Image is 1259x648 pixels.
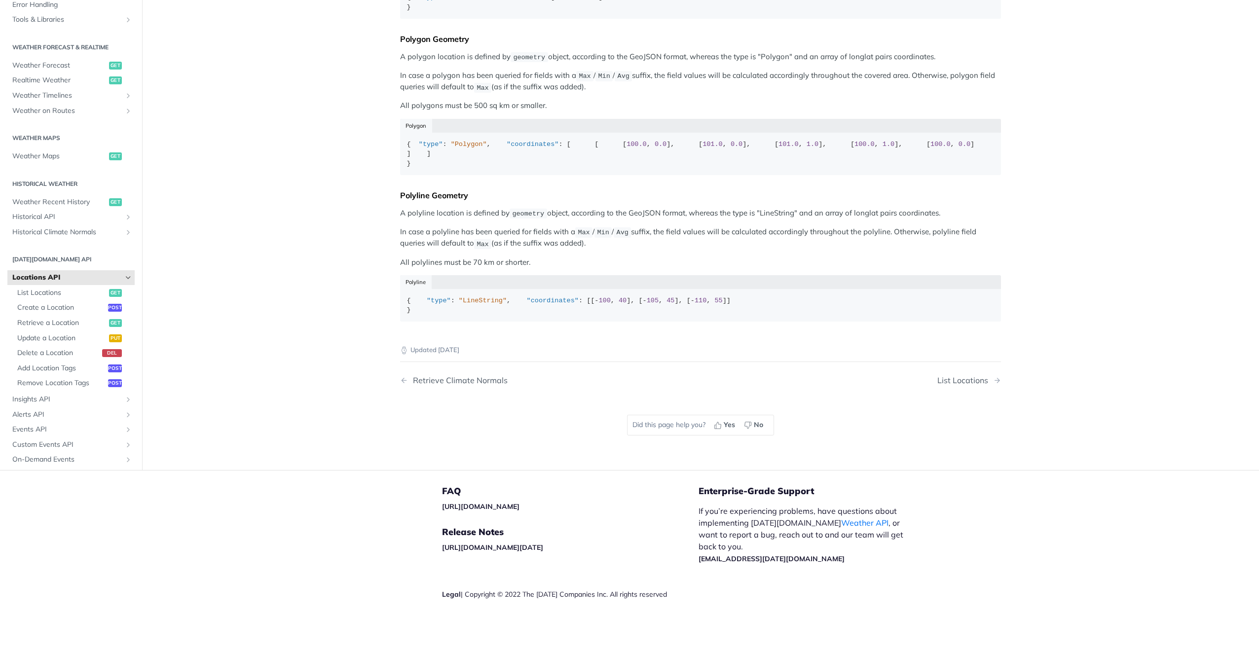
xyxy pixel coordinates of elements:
[442,526,699,538] h5: Release Notes
[442,590,461,599] a: Legal
[400,366,1001,395] nav: Pagination Controls
[643,297,647,304] span: -
[124,411,132,419] button: Show subpages for Alerts API
[7,43,135,52] h2: Weather Forecast & realtime
[618,72,629,80] span: Avg
[109,289,122,297] span: get
[841,518,889,528] a: Weather API
[17,288,107,298] span: List Locations
[400,190,1001,200] div: Polyline Geometry
[7,255,135,264] h2: [DATE][DOMAIN_NAME] API
[627,141,647,148] span: 100.0
[408,376,508,385] div: Retrieve Climate Normals
[442,502,519,511] a: [URL][DOMAIN_NAME]
[400,226,1001,250] p: In case a polyline has been queried for fields with a / / suffix, the field values will be calcul...
[109,334,122,342] span: put
[695,297,706,304] span: 110
[7,468,135,482] a: Severe Weather EventsShow subpages for Severe Weather Events
[647,297,659,304] span: 105
[109,319,122,327] span: get
[17,303,106,313] span: Create a Location
[12,75,107,85] span: Realtime Weather
[7,210,135,224] a: Historical APIShow subpages for Historical API
[937,376,993,385] div: List Locations
[400,34,1001,44] div: Polygon Geometry
[407,140,995,169] div: { : , : [ [ [ , ], [ , ], [ , ], [ , ], [ , ] ] ] }
[12,273,122,283] span: Locations API
[12,455,122,465] span: On-Demand Events
[7,149,135,164] a: Weather Mapsget
[124,213,132,221] button: Show subpages for Historical API
[124,396,132,403] button: Show subpages for Insights API
[710,418,741,432] button: Yes
[124,426,132,433] button: Show subpages for Events API
[699,505,914,564] p: If you’re experiencing problems, have questions about implementing [DATE][DOMAIN_NAME] , or want ...
[930,141,951,148] span: 100.0
[703,141,723,148] span: 101.0
[12,395,122,404] span: Insights API
[442,589,699,599] div: | Copyright © 2022 The [DATE] Companies Inc. All rights reserved
[400,257,1001,268] p: All polylines must be 70 km or shorter.
[619,297,627,304] span: 40
[400,376,658,385] a: Previous Page: Retrieve Climate Normals
[699,554,845,563] a: [EMAIL_ADDRESS][DATE][DOMAIN_NAME]
[17,378,106,388] span: Remove Location Tags
[109,152,122,160] span: get
[7,134,135,143] h2: Weather Maps
[124,92,132,100] button: Show subpages for Weather Timelines
[400,51,1001,63] p: A polygon location is defined by object, according to the GeoJSON format, whereas the type is "Po...
[883,141,894,148] span: 1.0
[7,88,135,103] a: Weather TimelinesShow subpages for Weather Timelines
[12,286,135,300] a: List Locationsget
[17,333,107,343] span: Update a Location
[627,415,774,435] div: Did this page help you?
[959,141,970,148] span: 0.0
[731,141,742,148] span: 0.0
[597,229,609,236] span: Min
[754,420,763,430] span: No
[12,91,122,101] span: Weather Timelines
[451,141,487,148] span: "Polygon"
[427,297,451,304] span: "type"
[442,485,699,497] h5: FAQ
[598,297,610,304] span: 100
[17,318,107,328] span: Retrieve a Location
[7,452,135,467] a: On-Demand EventsShow subpages for On-Demand Events
[12,300,135,315] a: Create a Locationpost
[7,437,135,452] a: Custom Events APIShow subpages for Custom Events API
[12,361,135,376] a: Add Location Tagspost
[512,210,544,217] span: geometry
[854,141,875,148] span: 100.0
[108,379,122,387] span: post
[400,208,1001,219] p: A polyline location is defined by object, according to the GeoJSON format, whereas the type is "L...
[7,392,135,407] a: Insights APIShow subpages for Insights API
[477,84,488,91] span: Max
[507,141,558,148] span: "coordinates"
[109,76,122,84] span: get
[579,72,591,80] span: Max
[7,225,135,240] a: Historical Climate NormalsShow subpages for Historical Climate Normals
[7,180,135,188] h2: Historical Weather
[400,100,1001,111] p: All polygons must be 500 sq km or smaller.
[7,73,135,88] a: Realtime Weatherget
[124,274,132,282] button: Hide subpages for Locations API
[12,376,135,391] a: Remove Location Tagspost
[12,470,122,480] span: Severe Weather Events
[724,420,735,430] span: Yes
[699,485,929,497] h5: Enterprise-Grade Support
[667,297,674,304] span: 45
[937,376,1001,385] a: Next Page: List Locations
[12,440,122,450] span: Custom Events API
[7,270,135,285] a: Locations APIHide subpages for Locations API
[12,212,122,222] span: Historical API
[7,104,135,118] a: Weather on RoutesShow subpages for Weather on Routes
[109,198,122,206] span: get
[12,410,122,420] span: Alerts API
[594,297,598,304] span: -
[655,141,667,148] span: 0.0
[715,297,723,304] span: 55
[12,106,122,116] span: Weather on Routes
[17,363,106,373] span: Add Location Tags
[741,418,769,432] button: No
[7,195,135,210] a: Weather Recent Historyget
